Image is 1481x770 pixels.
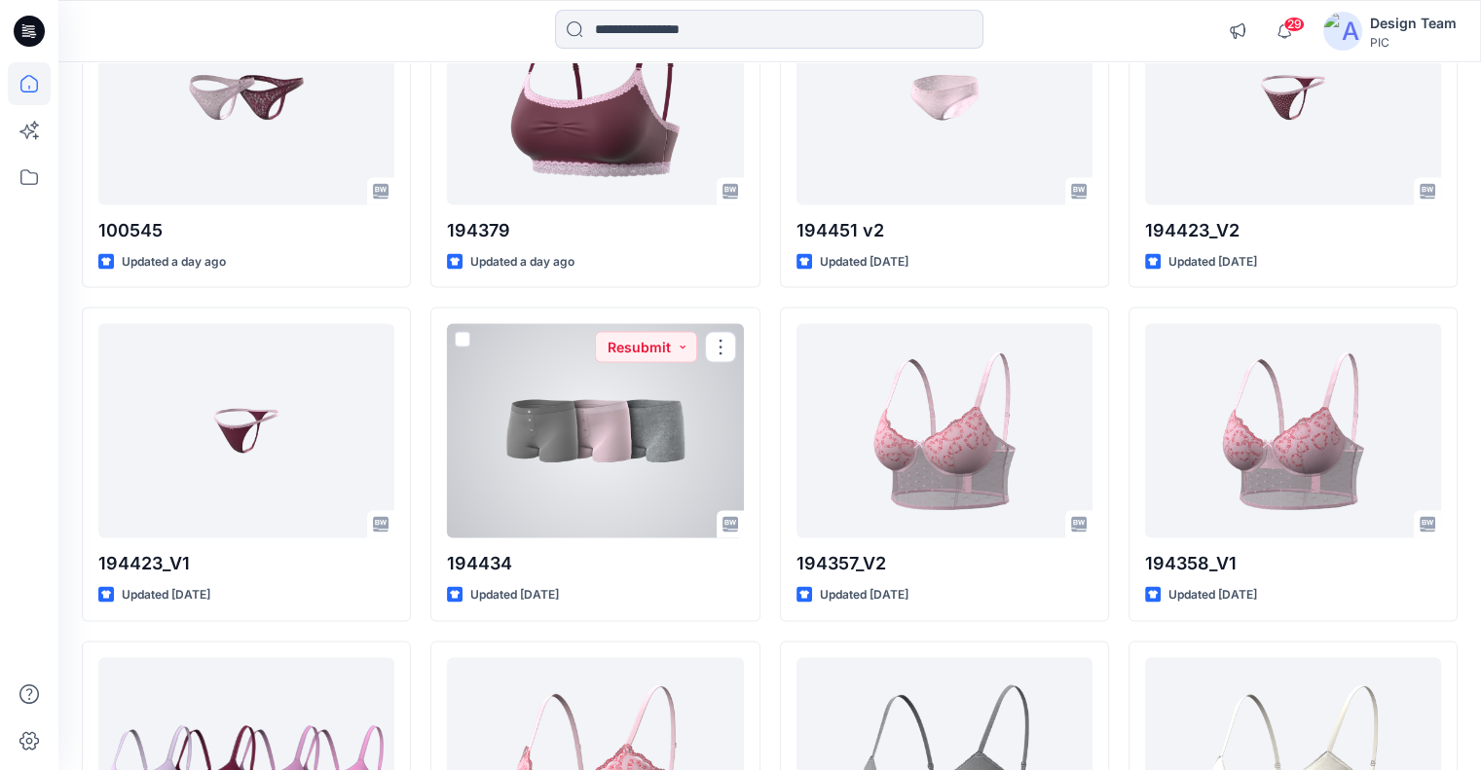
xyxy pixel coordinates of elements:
[98,550,394,577] p: 194423_V1
[98,324,394,538] a: 194423_V1
[796,324,1092,538] a: 194357_V2
[470,252,574,273] p: Updated a day ago
[122,585,210,605] p: Updated [DATE]
[447,550,743,577] p: 194434
[1283,17,1305,32] span: 29
[820,585,908,605] p: Updated [DATE]
[796,217,1092,244] p: 194451 v2
[1370,35,1457,50] div: PIC
[447,217,743,244] p: 194379
[820,252,908,273] p: Updated [DATE]
[1168,252,1257,273] p: Updated [DATE]
[1370,12,1457,35] div: Design Team
[447,324,743,538] a: 194434
[1145,550,1441,577] p: 194358_V1
[122,252,226,273] p: Updated a day ago
[1145,217,1441,244] p: 194423_V2
[1145,324,1441,538] a: 194358_V1
[470,585,559,605] p: Updated [DATE]
[1168,585,1257,605] p: Updated [DATE]
[98,217,394,244] p: 100545
[796,550,1092,577] p: 194357_V2
[1323,12,1362,51] img: avatar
